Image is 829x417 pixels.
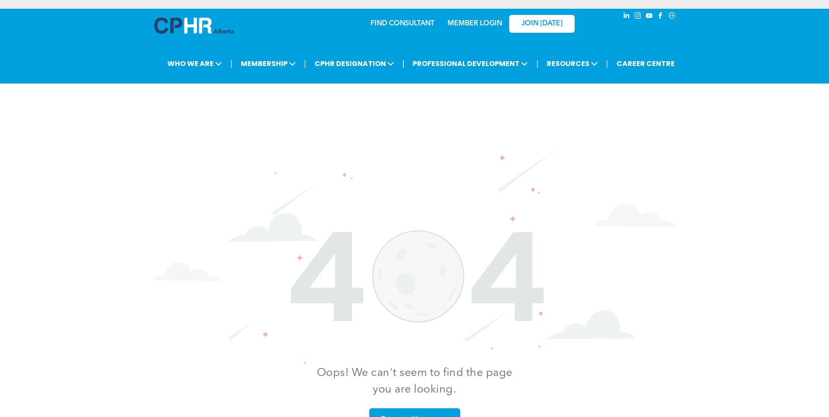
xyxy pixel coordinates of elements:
li: | [402,55,405,73]
span: CPHR DESIGNATION [312,56,397,72]
a: JOIN [DATE] [509,15,575,33]
li: | [230,55,232,73]
span: PROFESSIONAL DEVELOPMENT [410,56,531,72]
img: The number 404 is surrounded by clouds and stars on a white background. [153,149,677,364]
span: Oops! We can't seem to find the page you are looking. [317,368,513,395]
li: | [606,55,608,73]
span: MEMBERSHIP [238,56,298,72]
li: | [536,55,538,73]
a: MEMBER LOGIN [447,20,502,27]
a: instagram [633,11,643,23]
li: | [304,55,306,73]
span: WHO WE ARE [165,56,225,72]
a: linkedin [622,11,631,23]
img: A blue and white logo for cp alberta [154,17,234,34]
a: FIND CONSULTANT [371,20,434,27]
a: facebook [656,11,666,23]
a: Social network [667,11,677,23]
span: RESOURCES [544,56,600,72]
a: youtube [645,11,654,23]
a: CAREER CENTRE [614,56,677,72]
span: JOIN [DATE] [521,20,562,28]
